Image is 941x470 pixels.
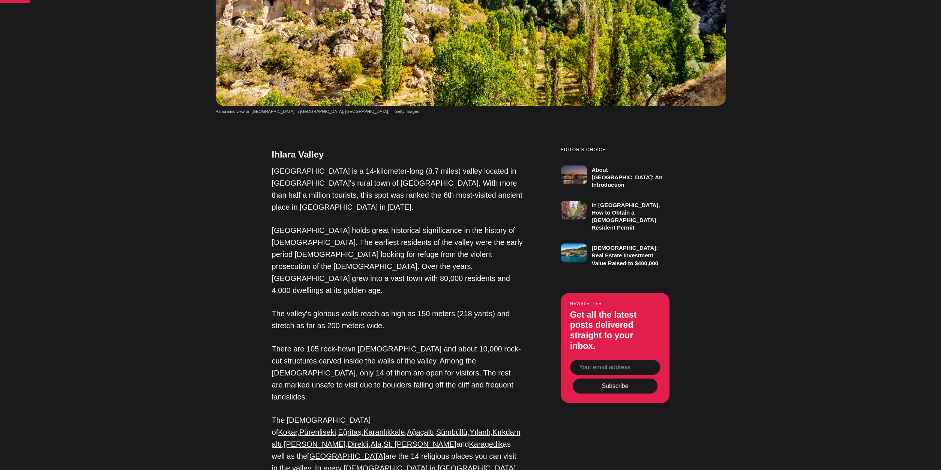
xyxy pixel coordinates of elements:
button: Subscribe [573,378,657,393]
a: In [GEOGRAPHIC_DATA], How to Obtain a [DEMOGRAPHIC_DATA] Resident Permit [561,196,669,232]
a: Ala [371,440,381,448]
figcaption: Panoramic view on [GEOGRAPHIC_DATA] in [GEOGRAPHIC_DATA], [GEOGRAPHIC_DATA] — Getty Images [216,108,726,115]
p: The valley's glorious walls reach as high as 150 meters (218 yards) and stretch as far as 200 met... [272,308,523,332]
a: Pürenliseki [299,428,336,436]
a: [DEMOGRAPHIC_DATA]: Real Estate Investment Value Raised to $400,000 [561,239,669,267]
a: Sümbüllü [436,428,467,436]
small: Newsletter [570,301,660,306]
input: Your email address [570,360,660,375]
h3: Get all the latest posts delivered straight to your inbox. [570,310,660,351]
p: There are 105 rock-hewn [DEMOGRAPHIC_DATA] and about 10,000 rock-cut structures carved inside the... [272,343,523,403]
p: [GEOGRAPHIC_DATA] holds great historical significance in the history of [DEMOGRAPHIC_DATA]. The e... [272,224,523,296]
a: Ağaçaltı [407,428,434,436]
a: Direkli [348,440,369,448]
p: [GEOGRAPHIC_DATA] is a 14-kilometer-long (8.7 miles) valley located in [GEOGRAPHIC_DATA]'s rural ... [272,165,523,213]
a: Yılanlı [470,428,491,436]
h3: In [GEOGRAPHIC_DATA], How to Obtain a [DEMOGRAPHIC_DATA] Resident Permit [591,202,660,231]
a: St. [PERSON_NAME] [383,440,456,448]
a: Karanlıkkale [363,428,405,436]
h3: About [GEOGRAPHIC_DATA]: An Introduction [591,167,662,188]
a: Karagedik [469,440,503,448]
a: Eğritaş [338,428,361,436]
a: [GEOGRAPHIC_DATA] [307,452,385,460]
a: About [GEOGRAPHIC_DATA]: An Introduction [561,157,669,189]
h3: [DEMOGRAPHIC_DATA]: Real Estate Investment Value Raised to $400,000 [591,245,658,266]
h4: Ihlara Valley [272,147,523,161]
a: [PERSON_NAME] [284,440,345,448]
small: Editor’s Choice [561,147,669,152]
a: Kokar [278,428,297,436]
